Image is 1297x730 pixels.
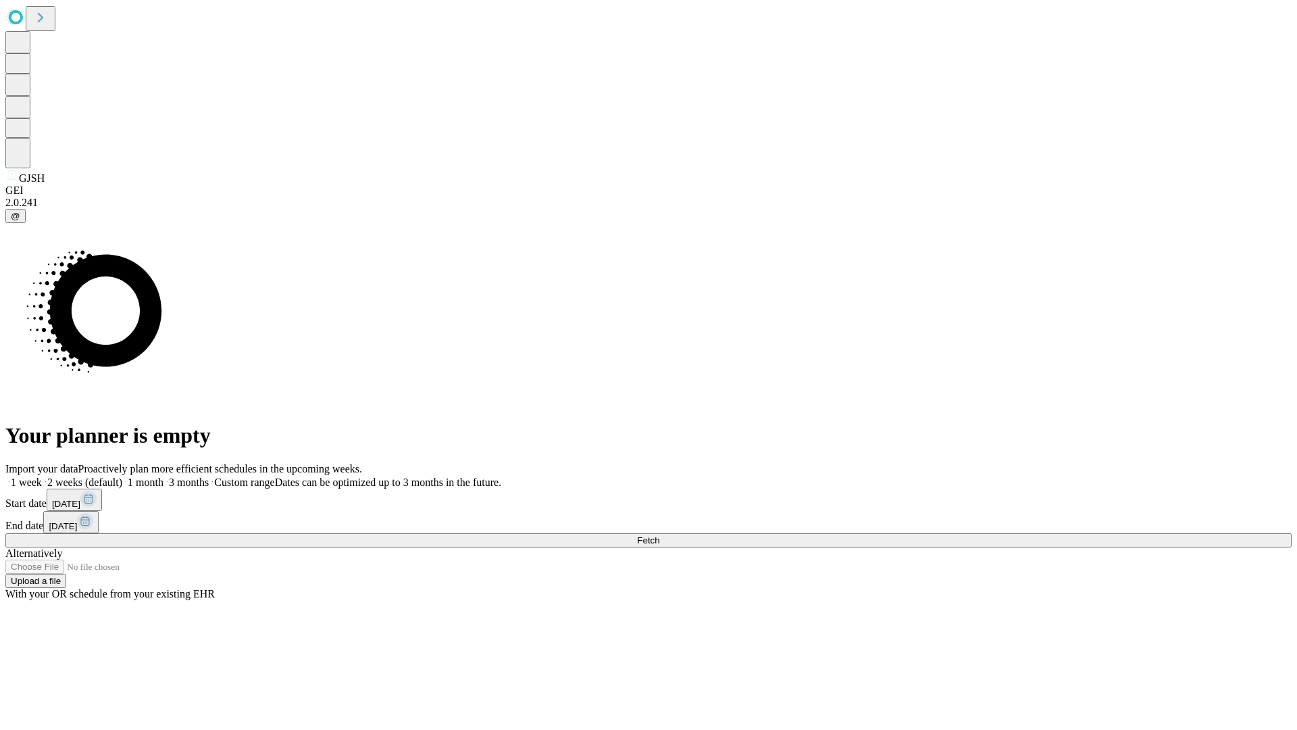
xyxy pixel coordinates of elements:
span: [DATE] [49,521,77,531]
button: Fetch [5,533,1292,547]
span: Alternatively [5,547,62,559]
div: GEI [5,185,1292,197]
button: [DATE] [43,511,99,533]
span: Fetch [637,535,659,545]
span: 2 weeks (default) [47,477,122,488]
span: 3 months [169,477,209,488]
button: Upload a file [5,574,66,588]
span: [DATE] [52,499,80,509]
span: Import your data [5,463,78,474]
span: Proactively plan more efficient schedules in the upcoming weeks. [78,463,362,474]
div: 2.0.241 [5,197,1292,209]
span: 1 week [11,477,42,488]
span: 1 month [128,477,163,488]
h1: Your planner is empty [5,423,1292,448]
div: Start date [5,489,1292,511]
span: GJSH [19,172,45,184]
div: End date [5,511,1292,533]
button: [DATE] [47,489,102,511]
span: Dates can be optimized up to 3 months in the future. [275,477,501,488]
span: With your OR schedule from your existing EHR [5,588,215,600]
span: @ [11,211,20,221]
span: Custom range [214,477,274,488]
button: @ [5,209,26,223]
